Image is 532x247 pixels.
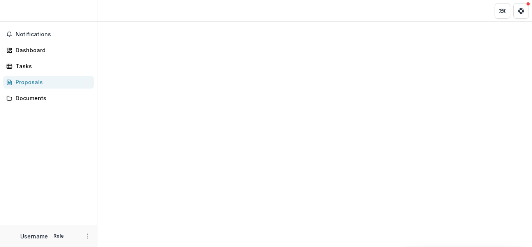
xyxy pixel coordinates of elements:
[51,233,66,240] p: Role
[3,76,94,89] a: Proposals
[3,60,94,73] a: Tasks
[3,44,94,57] a: Dashboard
[16,94,88,102] div: Documents
[16,62,88,70] div: Tasks
[20,232,48,240] p: Username
[16,78,88,86] div: Proposals
[513,3,529,19] button: Get Help
[83,231,92,241] button: More
[3,92,94,105] a: Documents
[16,31,91,38] span: Notifications
[16,46,88,54] div: Dashboard
[3,28,94,41] button: Notifications
[495,3,510,19] button: Partners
